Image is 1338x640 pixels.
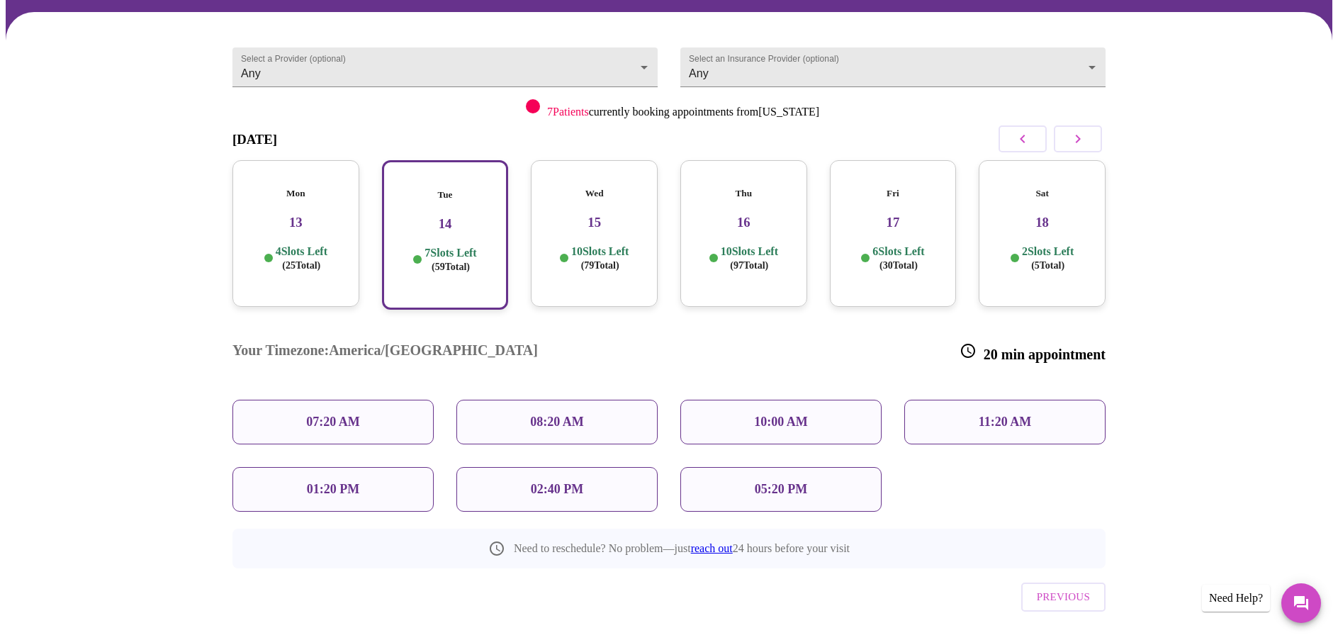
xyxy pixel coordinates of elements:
h3: [DATE] [232,132,277,147]
p: 02:40 PM [531,482,583,497]
h3: 14 [395,216,496,232]
div: Need Help? [1202,585,1270,612]
div: Any [680,47,1106,87]
p: 10 Slots Left [721,245,778,272]
p: 10:00 AM [754,415,808,430]
h3: 15 [542,215,646,230]
p: 7 Slots Left [425,246,476,274]
h3: 17 [841,215,945,230]
h5: Fri [841,188,945,199]
span: ( 30 Total) [879,260,918,271]
span: ( 25 Total) [282,260,320,271]
p: 05:20 PM [755,482,807,497]
h3: 18 [990,215,1094,230]
p: 11:20 AM [979,415,1032,430]
span: ( 5 Total) [1031,260,1064,271]
h5: Sat [990,188,1094,199]
h5: Thu [692,188,796,199]
a: reach out [691,542,733,554]
p: 2 Slots Left [1022,245,1074,272]
button: Previous [1021,583,1106,611]
p: Need to reschedule? No problem—just 24 hours before your visit [514,542,850,555]
h5: Tue [395,189,496,201]
p: currently booking appointments from [US_STATE] [547,106,819,118]
button: Messages [1281,583,1321,623]
p: 10 Slots Left [571,245,629,272]
p: 08:20 AM [530,415,584,430]
span: ( 59 Total) [432,262,470,272]
span: Previous [1037,588,1090,606]
h3: 16 [692,215,796,230]
h5: Wed [542,188,646,199]
h5: Mon [244,188,348,199]
h3: 20 min appointment [960,342,1106,363]
p: 07:20 AM [306,415,360,430]
h3: Your Timezone: America/[GEOGRAPHIC_DATA] [232,342,538,363]
p: 4 Slots Left [276,245,327,272]
div: Any [232,47,658,87]
p: 01:20 PM [307,482,359,497]
span: ( 97 Total) [730,260,768,271]
p: 6 Slots Left [872,245,924,272]
h3: 13 [244,215,348,230]
span: ( 79 Total) [581,260,619,271]
span: 7 Patients [547,106,589,118]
